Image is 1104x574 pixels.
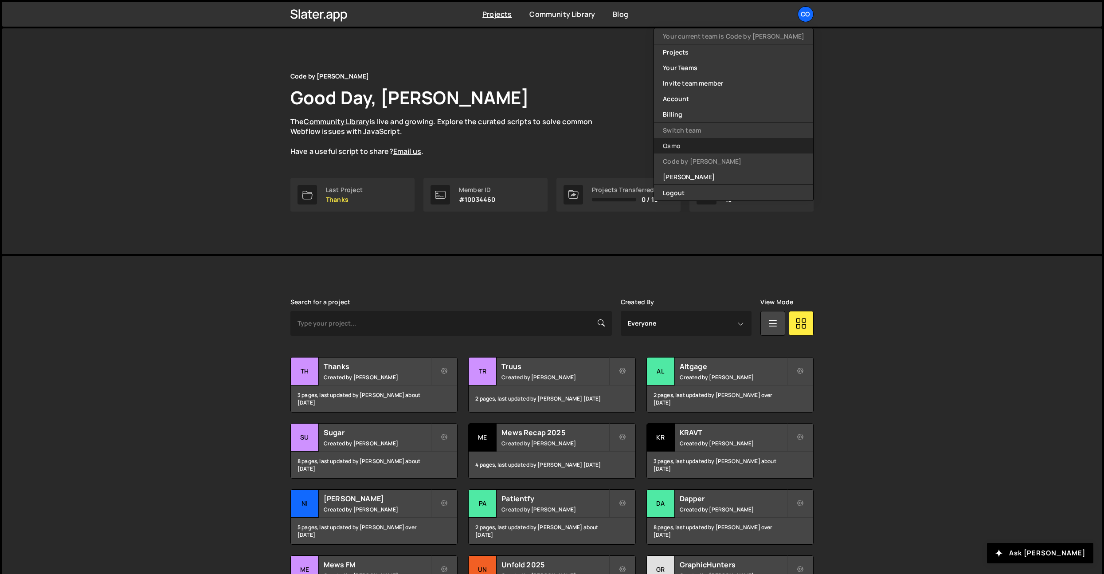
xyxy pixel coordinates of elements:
[324,506,431,513] small: Created by [PERSON_NAME]
[654,138,813,153] a: Osmo
[680,362,787,371] h2: Altgage
[654,169,813,185] a: [PERSON_NAME]
[680,428,787,437] h2: KRAVT
[326,186,363,193] div: Last Project
[468,423,635,479] a: Me Mews Recap 2025 Created by [PERSON_NAME] 4 pages, last updated by [PERSON_NAME] [DATE]
[290,299,350,306] label: Search for a project
[290,117,610,157] p: The is live and growing. Explore the curated scripts to solve common Webflow issues with JavaScri...
[654,44,813,60] a: Projects
[290,311,612,336] input: Type your project...
[680,373,787,381] small: Created by [PERSON_NAME]
[680,506,787,513] small: Created by [PERSON_NAME]
[501,506,608,513] small: Created by [PERSON_NAME]
[468,489,635,545] a: Pa Patientfy Created by [PERSON_NAME] 2 pages, last updated by [PERSON_NAME] about [DATE]
[290,489,458,545] a: Ni [PERSON_NAME] Created by [PERSON_NAME] 5 pages, last updated by [PERSON_NAME] over [DATE]
[592,186,658,193] div: Projects Transferred
[647,358,675,385] div: Al
[291,518,457,544] div: 5 pages, last updated by [PERSON_NAME] over [DATE]
[290,71,369,82] div: Code by [PERSON_NAME]
[680,494,787,503] h2: Dapper
[482,9,512,19] a: Projects
[725,196,768,203] p: 18
[647,424,675,452] div: KR
[324,494,431,503] h2: [PERSON_NAME]
[469,518,635,544] div: 2 pages, last updated by [PERSON_NAME] about [DATE]
[654,185,813,201] button: Logout
[647,452,813,478] div: 3 pages, last updated by [PERSON_NAME] about [DATE]
[290,178,415,212] a: Last Project Thanks
[646,357,814,413] a: Al Altgage Created by [PERSON_NAME] 2 pages, last updated by [PERSON_NAME] over [DATE]
[654,60,813,75] a: Your Teams
[291,490,319,518] div: Ni
[291,385,457,412] div: 3 pages, last updated by [PERSON_NAME] about [DATE]
[646,489,814,545] a: Da Dapper Created by [PERSON_NAME] 8 pages, last updated by [PERSON_NAME] over [DATE]
[291,424,319,452] div: Su
[324,560,431,570] h2: Mews FM
[459,196,495,203] p: #10034460
[469,385,635,412] div: 2 pages, last updated by [PERSON_NAME] [DATE]
[324,373,431,381] small: Created by [PERSON_NAME]
[987,543,1093,563] button: Ask [PERSON_NAME]
[291,452,457,478] div: 8 pages, last updated by [PERSON_NAME] about [DATE]
[680,560,787,570] h2: GraphicHunters
[760,299,793,306] label: View Mode
[290,357,458,413] a: Th Thanks Created by [PERSON_NAME] 3 pages, last updated by [PERSON_NAME] about [DATE]
[647,518,813,544] div: 8 pages, last updated by [PERSON_NAME] over [DATE]
[291,358,319,385] div: Th
[324,440,431,447] small: Created by [PERSON_NAME]
[613,9,628,19] a: Blog
[324,428,431,437] h2: Sugar
[646,423,814,479] a: KR KRAVT Created by [PERSON_NAME] 3 pages, last updated by [PERSON_NAME] about [DATE]
[654,106,813,122] a: Billing
[501,440,608,447] small: Created by [PERSON_NAME]
[501,373,608,381] small: Created by [PERSON_NAME]
[647,490,675,518] div: Da
[290,423,458,479] a: Su Sugar Created by [PERSON_NAME] 8 pages, last updated by [PERSON_NAME] about [DATE]
[469,490,497,518] div: Pa
[798,6,814,22] a: Co
[469,358,497,385] div: Tr
[468,357,635,413] a: Tr Truus Created by [PERSON_NAME] 2 pages, last updated by [PERSON_NAME] [DATE]
[529,9,595,19] a: Community Library
[469,424,497,452] div: Me
[324,362,431,371] h2: Thanks
[501,428,608,437] h2: Mews Recap 2025
[654,75,813,91] a: Invite team member
[459,186,495,193] div: Member ID
[326,196,363,203] p: Thanks
[621,299,654,306] label: Created By
[680,440,787,447] small: Created by [PERSON_NAME]
[647,385,813,412] div: 2 pages, last updated by [PERSON_NAME] over [DATE]
[469,452,635,478] div: 4 pages, last updated by [PERSON_NAME] [DATE]
[501,362,608,371] h2: Truus
[304,117,369,126] a: Community Library
[501,560,608,570] h2: Unfold 2025
[393,146,421,156] a: Email us
[654,91,813,106] a: Account
[642,196,658,203] span: 0 / 10
[290,85,529,110] h1: Good Day, [PERSON_NAME]
[501,494,608,503] h2: Patientfy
